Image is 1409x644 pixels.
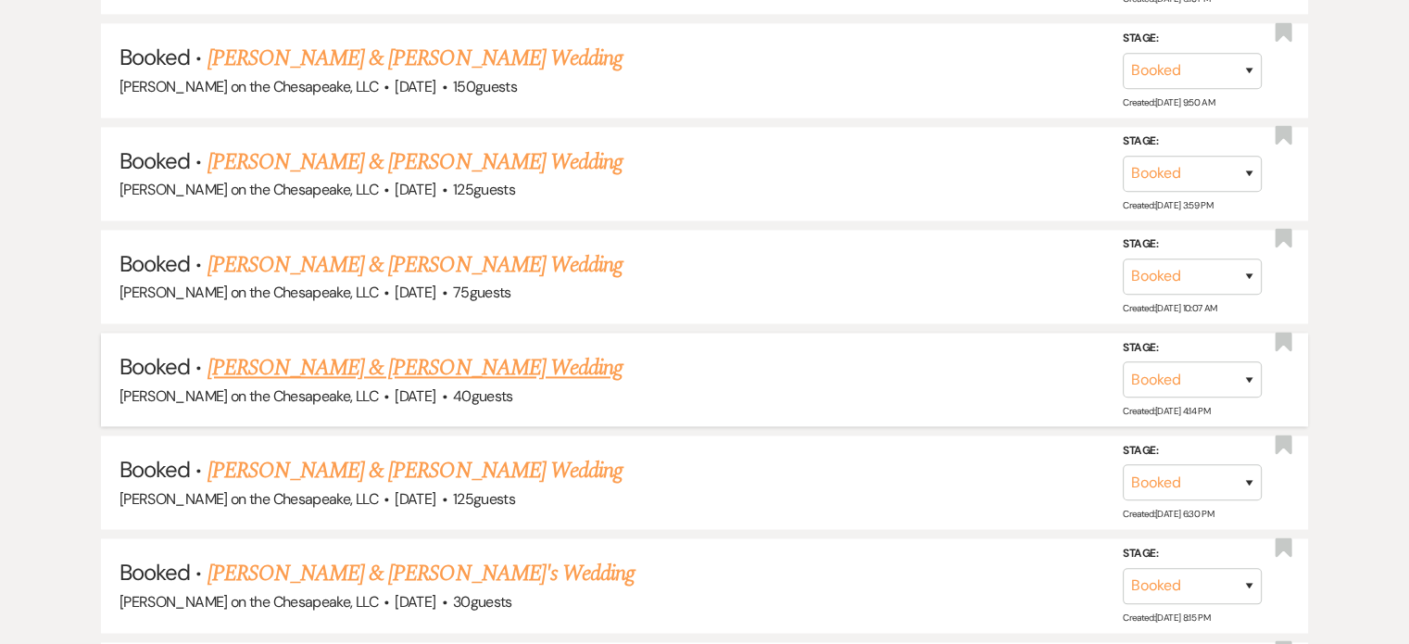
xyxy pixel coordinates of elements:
[120,592,378,612] span: [PERSON_NAME] on the Chesapeake, LLC
[208,145,623,179] a: [PERSON_NAME] & [PERSON_NAME] Wedding
[120,352,190,381] span: Booked
[395,180,435,199] span: [DATE]
[1123,405,1210,417] span: Created: [DATE] 4:14 PM
[453,489,515,509] span: 125 guests
[1123,199,1213,211] span: Created: [DATE] 3:59 PM
[395,489,435,509] span: [DATE]
[395,77,435,96] span: [DATE]
[1123,544,1262,564] label: Stage:
[395,592,435,612] span: [DATE]
[1123,234,1262,255] label: Stage:
[208,557,635,590] a: [PERSON_NAME] & [PERSON_NAME]'s Wedding
[395,386,435,406] span: [DATE]
[120,249,190,278] span: Booked
[208,42,623,75] a: [PERSON_NAME] & [PERSON_NAME] Wedding
[395,283,435,302] span: [DATE]
[120,77,378,96] span: [PERSON_NAME] on the Chesapeake, LLC
[120,455,190,484] span: Booked
[1123,508,1214,520] span: Created: [DATE] 6:30 PM
[208,454,623,487] a: [PERSON_NAME] & [PERSON_NAME] Wedding
[120,558,190,587] span: Booked
[1123,29,1262,49] label: Stage:
[453,283,511,302] span: 75 guests
[1123,302,1216,314] span: Created: [DATE] 10:07 AM
[120,180,378,199] span: [PERSON_NAME] on the Chesapeake, LLC
[453,180,515,199] span: 125 guests
[1123,96,1214,108] span: Created: [DATE] 9:50 AM
[120,146,190,175] span: Booked
[453,592,512,612] span: 30 guests
[453,386,513,406] span: 40 guests
[453,77,517,96] span: 150 guests
[1123,132,1262,152] label: Stage:
[1123,441,1262,461] label: Stage:
[1123,611,1210,623] span: Created: [DATE] 8:15 PM
[120,283,378,302] span: [PERSON_NAME] on the Chesapeake, LLC
[120,43,190,71] span: Booked
[1123,337,1262,358] label: Stage:
[208,351,623,385] a: [PERSON_NAME] & [PERSON_NAME] Wedding
[120,386,378,406] span: [PERSON_NAME] on the Chesapeake, LLC
[120,489,378,509] span: [PERSON_NAME] on the Chesapeake, LLC
[208,248,623,282] a: [PERSON_NAME] & [PERSON_NAME] Wedding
